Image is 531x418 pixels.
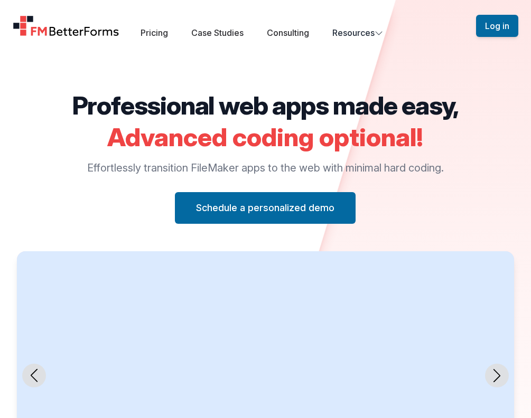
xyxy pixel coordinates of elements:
[191,27,244,38] a: Case Studies
[332,26,383,39] button: Resources
[476,15,518,37] button: Log in
[175,192,356,224] button: Schedule a personalized demo
[72,125,459,150] h2: Advanced coding optional!
[72,93,459,118] h2: Professional web apps made easy,
[72,160,459,175] p: Effortlessly transition FileMaker apps to the web with minimal hard coding.
[141,27,168,38] a: Pricing
[267,27,309,38] a: Consulting
[13,15,119,36] a: Home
